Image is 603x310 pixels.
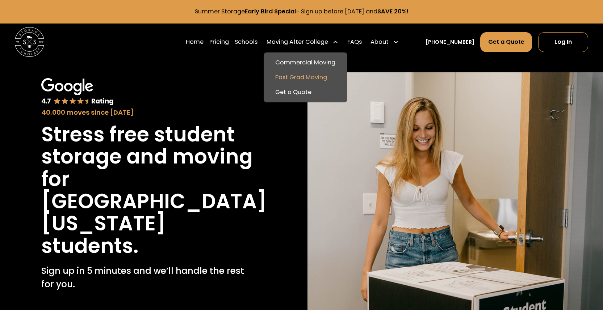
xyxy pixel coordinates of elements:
[267,70,344,85] a: Post Grad Moving
[267,85,344,99] a: Get a Quote
[377,7,409,16] strong: SAVE 20%!
[264,52,347,103] nav: Moving After College
[347,32,362,52] a: FAQs
[538,32,589,52] a: Log In
[267,38,328,46] div: Moving After College
[209,32,229,52] a: Pricing
[245,7,296,16] strong: Early Bird Special
[426,38,474,46] a: [PHONE_NUMBER]
[480,32,532,52] a: Get a Quote
[41,78,114,106] img: Google 4.7 star rating
[15,27,45,57] img: Storage Scholars main logo
[41,235,138,257] h1: students.
[264,32,342,52] div: Moving After College
[186,32,204,52] a: Home
[370,38,389,46] div: About
[368,32,402,52] div: About
[235,32,257,52] a: Schools
[41,107,254,118] div: 40,000 moves since [DATE]
[195,7,409,16] a: Summer StorageEarly Bird Special- Sign up before [DATE] andSAVE 20%!
[41,123,254,190] h1: Stress free student storage and moving for
[41,264,254,291] p: Sign up in 5 minutes and we’ll handle the rest for you.
[41,190,267,235] h1: [GEOGRAPHIC_DATA][US_STATE]
[267,55,344,70] a: Commercial Moving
